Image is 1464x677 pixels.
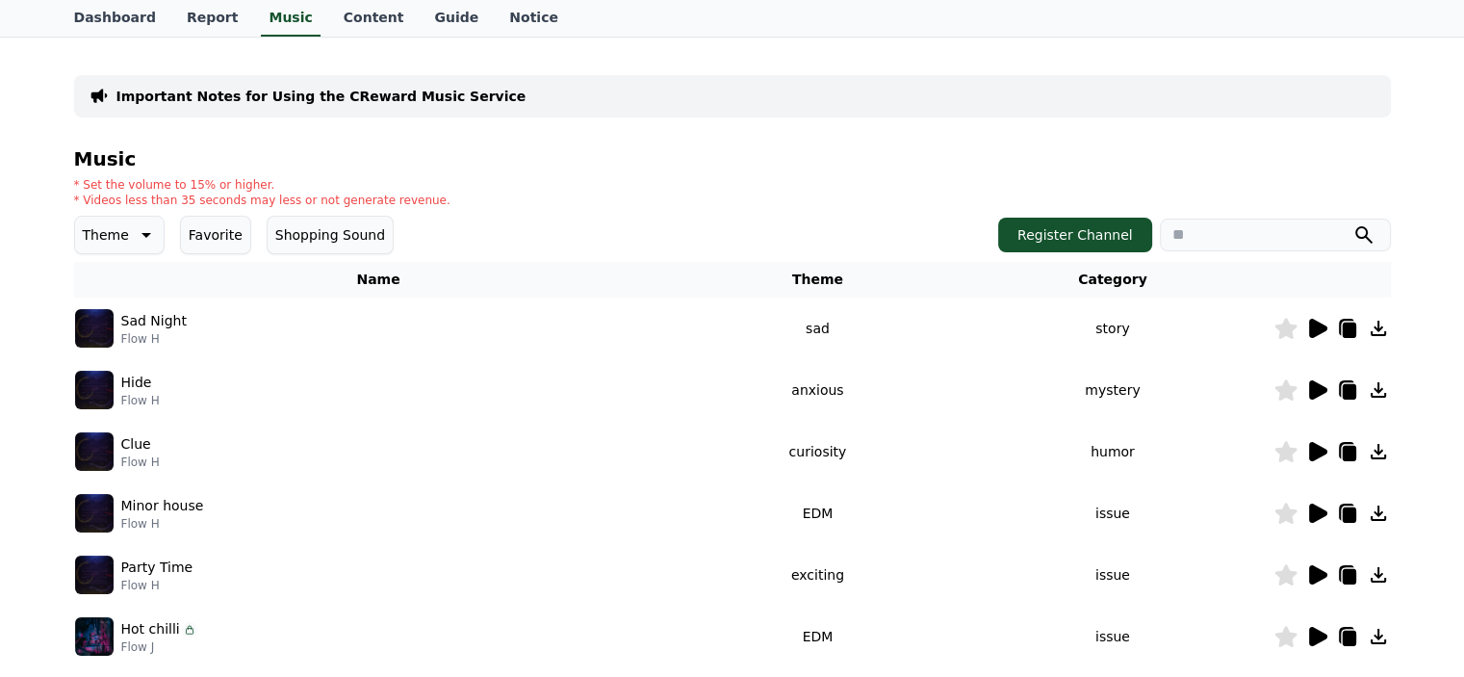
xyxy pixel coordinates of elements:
[75,556,114,594] img: music
[160,570,217,586] span: Messages
[683,262,953,298] th: Theme
[952,359,1272,421] td: mystery
[683,482,953,544] td: EDM
[121,434,151,455] p: Clue
[74,148,1391,169] h4: Music
[74,216,165,254] button: Theme
[121,373,152,393] p: Hide
[74,193,450,208] p: * Videos less than 35 seconds may less or not generate revenue.
[127,540,248,588] a: Messages
[121,578,193,593] p: Flow H
[121,496,204,516] p: Minor house
[75,617,114,656] img: music
[683,359,953,421] td: anxious
[75,432,114,471] img: music
[998,218,1152,252] button: Register Channel
[116,87,527,106] a: Important Notes for Using the CReward Music Service
[49,569,83,585] span: Home
[121,639,197,655] p: Flow J
[952,482,1272,544] td: issue
[180,216,251,254] button: Favorite
[75,309,114,348] img: music
[267,216,394,254] button: Shopping Sound
[121,619,180,639] p: Hot chilli
[121,311,187,331] p: Sad Night
[952,544,1272,606] td: issue
[683,606,953,667] td: EDM
[952,262,1272,298] th: Category
[74,262,683,298] th: Name
[121,455,160,470] p: Flow H
[75,494,114,533] img: music
[121,393,160,408] p: Flow H
[121,558,193,578] p: Party Time
[683,544,953,606] td: exciting
[952,421,1272,482] td: humor
[248,540,370,588] a: Settings
[74,177,450,193] p: * Set the volume to 15% or higher.
[683,421,953,482] td: curiosity
[952,298,1272,359] td: story
[75,371,114,409] img: music
[121,516,204,532] p: Flow H
[121,331,187,347] p: Flow H
[83,221,129,248] p: Theme
[952,606,1272,667] td: issue
[683,298,953,359] td: sad
[285,569,332,585] span: Settings
[6,540,127,588] a: Home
